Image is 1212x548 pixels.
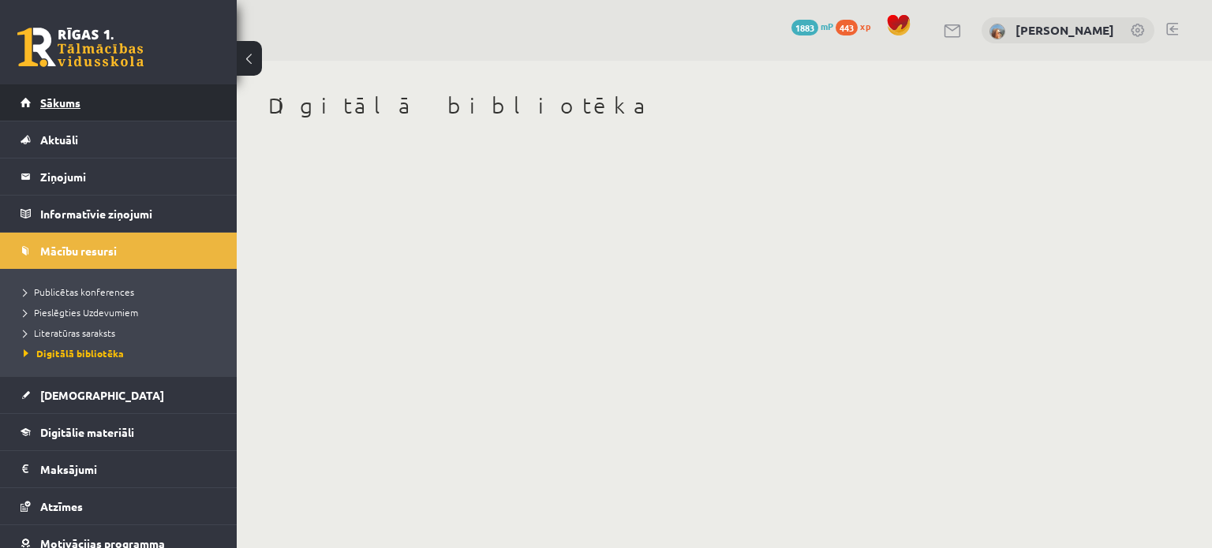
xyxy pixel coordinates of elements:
[268,92,1180,119] h1: Digitālā bibliotēka
[860,20,870,32] span: xp
[24,306,138,319] span: Pieslēgties Uzdevumiem
[791,20,833,32] a: 1883 mP
[21,158,217,195] a: Ziņojumi
[17,28,144,67] a: Rīgas 1. Tālmācības vidusskola
[989,24,1005,39] img: Ilze Behmane-Bergmane
[40,451,217,487] legend: Maksājumi
[791,20,818,35] span: 1883
[836,20,858,35] span: 443
[1016,22,1114,38] a: [PERSON_NAME]
[24,285,221,299] a: Publicētas konferences
[21,84,217,121] a: Sākums
[24,326,115,339] span: Literatūras saraksts
[40,244,117,258] span: Mācību resursi
[21,451,217,487] a: Maksājumi
[24,347,124,360] span: Digitālā bibliotēka
[24,285,134,298] span: Publicētas konferences
[40,388,164,402] span: [DEMOGRAPHIC_DATA]
[40,196,217,232] legend: Informatīvie ziņojumi
[24,346,221,360] a: Digitālā bibliotēka
[40,499,83,513] span: Atzīmes
[836,20,878,32] a: 443 xp
[24,326,221,340] a: Literatūras saraksts
[40,132,78,147] span: Aktuāli
[21,414,217,450] a: Digitālie materiāli
[40,95,80,110] span: Sākums
[21,377,217,413] a: [DEMOGRAPHIC_DATA]
[21,196,217,232] a: Informatīvie ziņojumi
[21,121,217,158] a: Aktuāli
[40,158,217,195] legend: Ziņojumi
[40,425,134,439] span: Digitālie materiāli
[21,488,217,524] a: Atzīmes
[21,233,217,269] a: Mācību resursi
[821,20,833,32] span: mP
[24,305,221,319] a: Pieslēgties Uzdevumiem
